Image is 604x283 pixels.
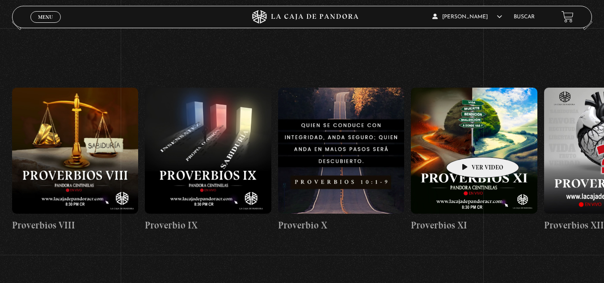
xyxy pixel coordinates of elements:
[145,218,271,232] h4: Proverbio IX
[432,14,502,20] span: [PERSON_NAME]
[278,218,405,232] h4: Proverbio X
[562,11,574,23] a: View your shopping cart
[35,21,56,28] span: Cerrar
[12,218,139,232] h4: Proverbios VIII
[411,218,537,232] h4: Proverbios XI
[12,37,139,283] a: Proverbios VIII
[411,37,537,283] a: Proverbios XI
[12,14,28,30] button: Previous
[145,37,271,283] a: Proverbio IX
[38,14,53,20] span: Menu
[577,14,592,30] button: Next
[514,14,535,20] a: Buscar
[278,37,405,283] a: Proverbio X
